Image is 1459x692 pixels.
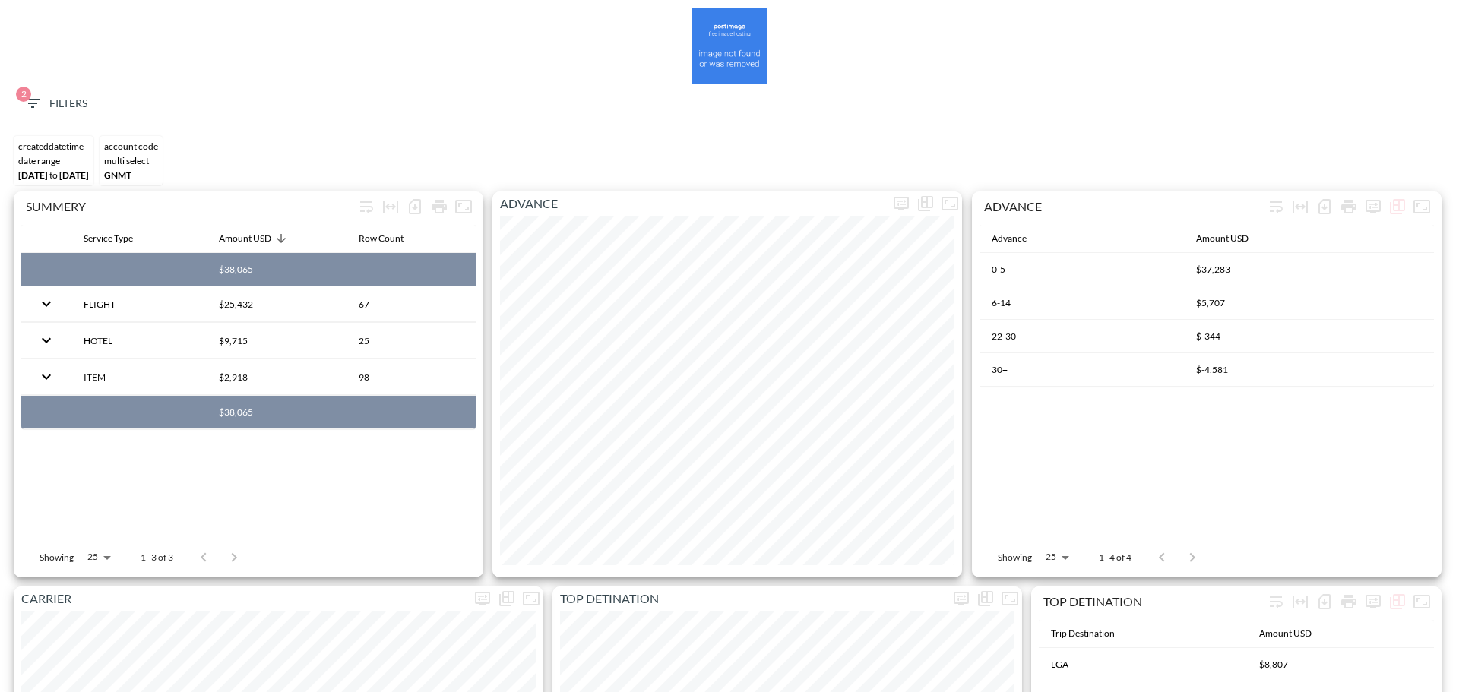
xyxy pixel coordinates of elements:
div: Number of rows selected for download: 3 [403,194,427,219]
div: 25 [80,547,116,567]
span: Row Count [359,229,423,248]
th: 6-14 [980,286,1184,320]
div: Wrap text [1264,589,1288,614]
div: Print [1337,194,1361,219]
button: Fullscreen [451,194,476,219]
span: GNMT [104,169,131,181]
button: Fullscreen [519,586,543,611]
button: expand row [33,327,59,353]
span: Amount USD [219,229,291,248]
p: ADVANCE [492,194,889,213]
th: 67 [347,286,476,322]
button: more [949,586,973,611]
th: 30+ [980,353,1184,387]
span: Display settings [1361,589,1385,614]
div: Service Type [84,229,133,248]
div: Number of rows selected for download: 10 [1312,589,1337,614]
div: Toggle table layout between fixed and auto (default: auto) [1288,589,1312,614]
div: Number of rows selected for download: 4 [1312,194,1337,219]
div: Account Code [104,141,158,152]
div: Toggle table layout between fixed and auto (default: auto) [378,194,403,219]
div: DATE RANGE [18,155,89,166]
span: Filters [24,94,87,113]
th: FLIGHT [71,286,207,322]
div: Toggle table layout between fixed and auto (default: auto) [1288,194,1312,219]
p: Showing [998,551,1032,564]
th: $38,065 [207,253,347,286]
img: amsalem-2.png [692,8,767,84]
th: HOTEL [71,323,207,359]
button: Fullscreen [998,586,1022,611]
span: 2 [16,87,31,102]
span: Trip Destination [1051,624,1135,643]
div: Print [427,194,451,219]
div: Wrap text [354,194,378,219]
span: Service Type [84,229,153,248]
span: [DATE] [DATE] [18,169,89,181]
button: Fullscreen [1410,194,1434,219]
span: Amount USD [1196,229,1268,248]
th: $25,432 [207,286,347,322]
p: 1–4 of 4 [1099,551,1131,564]
th: 22-30 [980,320,1184,353]
div: Show chart as table [1385,589,1410,614]
button: expand row [33,291,59,317]
button: more [470,586,495,611]
div: Row Count [359,229,404,248]
button: 2Filters [17,90,93,118]
div: TOP DETINATION [1043,594,1264,608]
p: CARRIER [14,589,470,608]
th: $-344 [1184,320,1434,353]
div: Advance [992,229,1027,248]
span: Advance [992,229,1046,248]
th: $8,807 [1247,648,1434,681]
button: more [1361,194,1385,219]
th: $9,715 [207,323,347,359]
button: Fullscreen [1410,589,1434,614]
div: Print [1337,589,1361,614]
p: Showing [40,551,74,564]
th: 98 [347,359,476,395]
button: expand row [33,364,59,390]
th: 25 [347,323,476,359]
div: Wrap text [1264,194,1288,219]
th: $5,707 [1184,286,1434,320]
th: 0-5 [980,253,1184,286]
div: Show chart as table [495,586,519,611]
div: MULTI SELECT [104,155,158,166]
th: $38,065 [207,396,347,429]
button: Fullscreen [938,191,962,216]
div: Amount USD [1259,624,1312,643]
div: Amount USD [219,229,271,248]
div: Amount USD [1196,229,1249,248]
span: Display settings [889,191,913,216]
div: Trip Destination [1051,624,1115,643]
th: $37,283 [1184,253,1434,286]
div: 25 [1038,547,1074,567]
th: LGA [1039,648,1247,681]
div: Show chart as table [913,191,938,216]
p: TOP DETINATION [552,589,949,608]
div: SUMMERY [26,199,354,213]
span: Display settings [470,586,495,611]
th: $-4,581 [1184,353,1434,387]
div: Show chart as table [1385,194,1410,219]
div: ADVANCE [984,199,1264,213]
th: ITEM [71,359,207,395]
span: to [49,169,58,181]
span: Amount USD [1259,624,1331,643]
span: Display settings [1361,194,1385,219]
div: Show chart as table [973,586,998,611]
button: more [889,191,913,216]
div: CREATEDDATETIME [18,141,89,152]
p: 1–3 of 3 [141,551,173,564]
button: more [1361,589,1385,614]
th: $2,918 [207,359,347,395]
span: Display settings [949,586,973,611]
